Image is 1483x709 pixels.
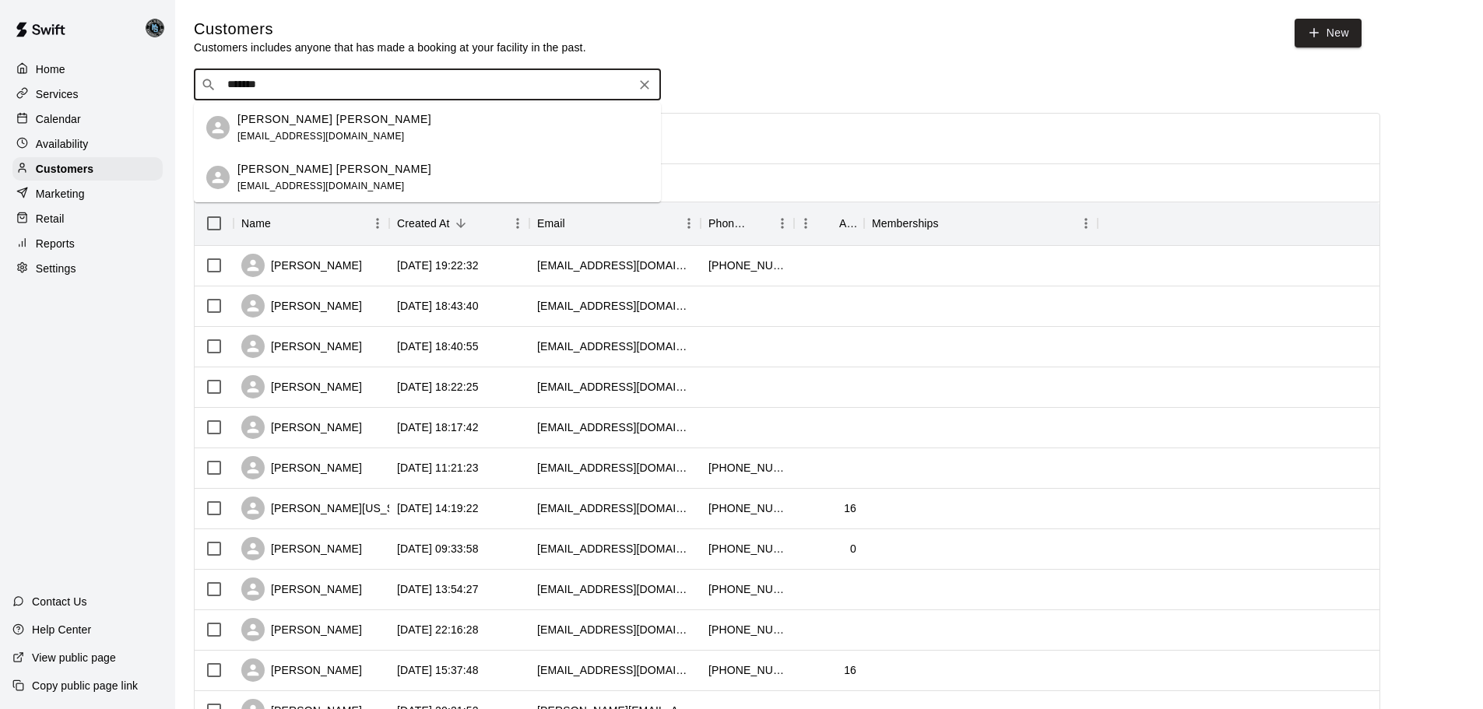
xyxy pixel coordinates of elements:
[708,460,786,476] div: +18168633225
[1295,19,1362,47] a: New
[771,212,794,235] button: Menu
[537,258,693,273] div: bsittig3@gmail.com
[565,212,587,234] button: Sort
[12,132,163,156] a: Availability
[506,212,529,235] button: Menu
[36,61,65,77] p: Home
[389,202,529,245] div: Created At
[36,211,65,226] p: Retail
[206,116,230,139] div: Cooper Harvath
[537,500,693,516] div: miles3192@gmail.com
[537,662,693,678] div: maxdunn17@icloud.com
[12,157,163,181] a: Customers
[397,258,479,273] div: 2025-09-09 19:22:32
[142,12,175,44] div: Danny Lake
[397,581,479,597] div: 2025-09-03 13:54:27
[677,212,701,235] button: Menu
[36,236,75,251] p: Reports
[701,202,794,245] div: Phone Number
[237,111,431,128] p: [PERSON_NAME] [PERSON_NAME]
[194,19,586,40] h5: Customers
[634,74,655,96] button: Clear
[12,58,163,81] a: Home
[397,379,479,395] div: 2025-09-08 18:22:25
[397,622,479,637] div: 2025-09-01 22:16:28
[241,294,362,318] div: [PERSON_NAME]
[708,581,786,597] div: +17852180177
[397,541,479,556] div: 2025-09-04 09:33:58
[864,202,1098,245] div: Memberships
[794,202,864,245] div: Age
[36,86,79,102] p: Services
[850,541,856,556] div: 0
[839,202,856,245] div: Age
[36,186,85,202] p: Marketing
[450,212,472,234] button: Sort
[32,594,87,609] p: Contact Us
[794,212,817,235] button: Menu
[12,232,163,255] a: Reports
[241,254,362,277] div: [PERSON_NAME]
[537,581,693,597] div: lindsaysilsby@gmail.com
[537,339,693,354] div: tbone320284@hotmail.com
[36,261,76,276] p: Settings
[32,622,91,637] p: Help Center
[241,618,362,641] div: [PERSON_NAME]
[397,460,479,476] div: 2025-09-08 11:21:23
[749,212,771,234] button: Sort
[537,622,693,637] div: evanrmeyers@gmail.com
[708,541,786,556] div: +14054829212
[241,577,362,601] div: [PERSON_NAME]
[32,650,116,665] p: View public page
[1074,212,1098,235] button: Menu
[397,202,450,245] div: Created At
[194,40,586,55] p: Customers includes anyone that has made a booking at your facility in the past.
[397,298,479,314] div: 2025-09-09 18:43:40
[237,131,405,142] span: [EMAIL_ADDRESS][DOMAIN_NAME]
[537,419,693,435] div: susanandjosh@gmail.com
[12,107,163,131] a: Calendar
[817,212,839,234] button: Sort
[708,258,786,273] div: +19132260959
[241,416,362,439] div: [PERSON_NAME]
[708,622,786,637] div: +19136452436
[234,202,389,245] div: Name
[708,202,749,245] div: Phone Number
[36,136,89,152] p: Availability
[12,207,163,230] a: Retail
[397,339,479,354] div: 2025-09-09 18:40:55
[537,541,693,556] div: josietofpi14@gmail.com
[32,678,138,693] p: Copy public page link
[12,257,163,280] a: Settings
[366,212,389,235] button: Menu
[241,335,362,358] div: [PERSON_NAME]
[397,662,479,678] div: 2025-09-01 15:37:48
[241,375,362,398] div: [PERSON_NAME]
[939,212,961,234] button: Sort
[872,202,939,245] div: Memberships
[36,111,81,127] p: Calendar
[708,662,786,678] div: +19138509134
[537,460,693,476] div: jebunten@gmail.com
[397,419,479,435] div: 2025-09-08 18:17:42
[844,662,856,678] div: 16
[12,82,163,106] a: Services
[537,298,693,314] div: tluikenrn@yahoo.com
[12,182,163,205] div: Marketing
[36,161,93,177] p: Customers
[708,500,786,516] div: +18167089772
[194,69,661,100] div: Search customers by name or email
[271,212,293,234] button: Sort
[241,202,271,245] div: Name
[206,166,230,189] div: Cooper Harvath
[241,658,362,682] div: [PERSON_NAME]
[146,19,164,37] img: Danny Lake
